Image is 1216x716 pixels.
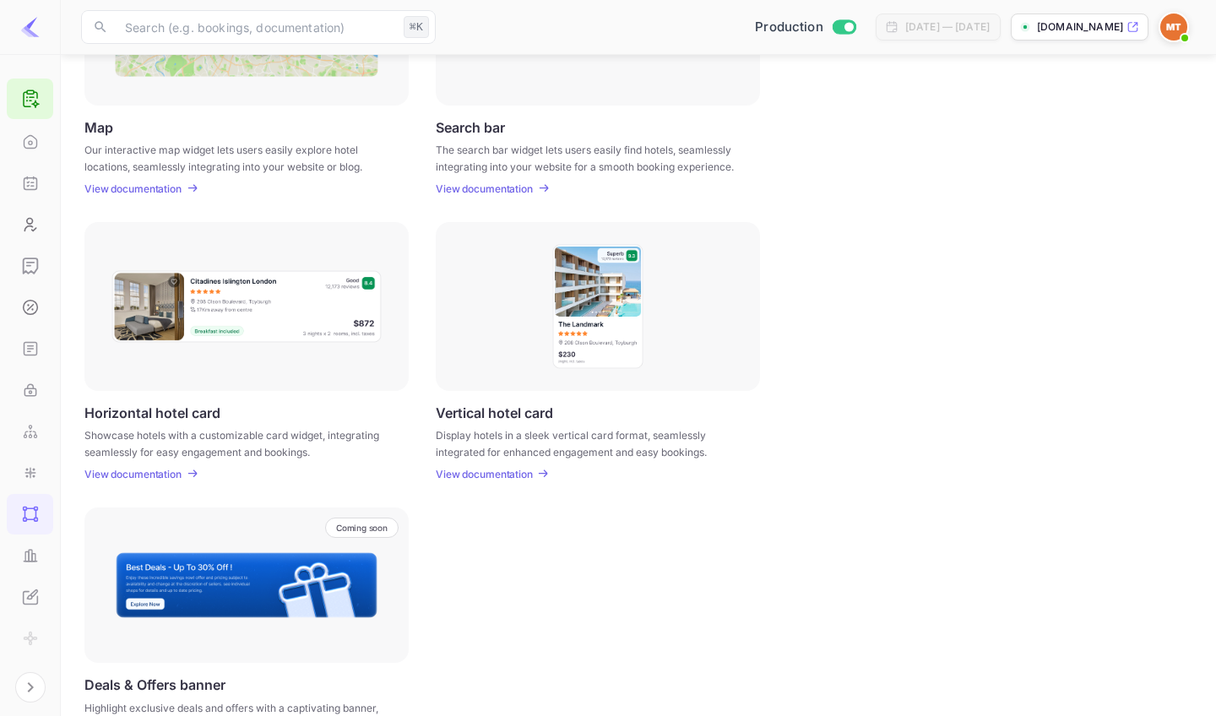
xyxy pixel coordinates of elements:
p: View documentation [436,182,533,195]
span: Production [755,18,823,37]
input: Search (e.g. bookings, documentation) [115,10,397,44]
img: Vertical hotel card Frame [551,243,644,370]
div: Switch to Sandbox mode [748,18,862,37]
img: Horizontal hotel card Frame [111,269,383,344]
img: Minerave Travel [1160,14,1187,41]
img: Banner Frame [115,551,378,619]
p: Horizontal hotel card [84,404,220,420]
p: Map [84,119,113,135]
p: View documentation [84,468,182,480]
div: [DATE] — [DATE] [905,19,990,35]
a: Customers [7,204,53,243]
a: Bookings [7,163,53,202]
button: Expand navigation [15,672,46,702]
p: Display hotels in a sleek vertical card format, seamlessly integrated for enhanced engagement and... [436,427,739,458]
div: ⌘K [404,16,429,38]
p: Coming soon [336,523,388,533]
a: Earnings [7,246,53,285]
p: Deals & Offers banner [84,676,225,693]
p: Showcase hotels with a customizable card widget, integrating seamlessly for easy engagement and b... [84,427,388,458]
a: API docs and SDKs [7,328,53,367]
a: Commission [7,287,53,326]
p: [DOMAIN_NAME] [1037,19,1123,35]
a: View documentation [84,468,187,480]
a: View documentation [436,182,538,195]
a: Webhooks [7,411,53,450]
a: UI Components [7,494,53,533]
a: API Logs [7,661,53,700]
a: Whitelabel [7,577,53,616]
p: View documentation [84,182,182,195]
p: Vertical hotel card [436,404,553,420]
a: Integrations [7,453,53,491]
a: Home [7,122,53,160]
p: Our interactive map widget lets users easily explore hotel locations, seamlessly integrating into... [84,142,388,172]
a: Performance [7,535,53,574]
p: The search bar widget lets users easily find hotels, seamlessly integrating into your website for... [436,142,739,172]
a: View documentation [84,182,187,195]
a: View documentation [436,468,538,480]
p: Search bar [436,119,505,135]
a: API Keys [7,370,53,409]
p: View documentation [436,468,533,480]
img: LiteAPI [20,17,41,37]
